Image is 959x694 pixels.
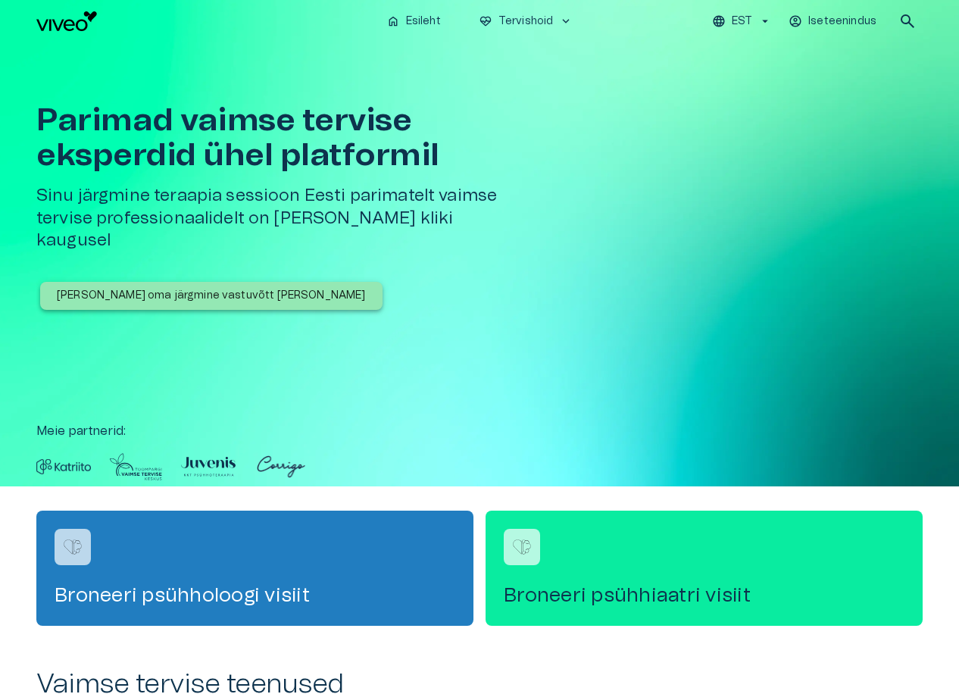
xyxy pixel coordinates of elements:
[498,14,554,30] p: Tervishoid
[55,583,455,608] h4: Broneeri psühholoogi visiit
[406,14,441,30] p: Esileht
[479,14,492,28] span: ecg_heart
[36,103,527,173] h1: Parimad vaimse tervise eksperdid ühel platformil
[486,511,923,626] a: Navigate to service booking
[786,11,880,33] button: Iseteenindus
[57,288,366,304] p: [PERSON_NAME] oma järgmine vastuvõtt [PERSON_NAME]
[710,11,774,33] button: EST
[61,536,84,558] img: Broneeri psühholoogi visiit logo
[254,452,308,481] img: Partner logo
[504,583,904,608] h4: Broneeri psühhiaatri visiit
[892,6,923,36] button: open search modal
[36,422,923,440] p: Meie partnerid :
[36,11,97,31] img: Viveo logo
[732,14,752,30] p: EST
[40,282,383,310] button: [PERSON_NAME] oma järgmine vastuvõtt [PERSON_NAME]
[380,11,448,33] button: homeEsileht
[898,12,917,30] span: search
[36,11,374,31] a: Navigate to homepage
[511,536,533,558] img: Broneeri psühhiaatri visiit logo
[181,452,236,481] img: Partner logo
[559,14,573,28] span: keyboard_arrow_down
[386,14,400,28] span: home
[473,11,579,33] button: ecg_heartTervishoidkeyboard_arrow_down
[36,185,527,252] h5: Sinu järgmine teraapia sessioon Eesti parimatelt vaimse tervise professionaalidelt on [PERSON_NAM...
[36,511,473,626] a: Navigate to service booking
[109,452,163,481] img: Partner logo
[36,452,91,481] img: Partner logo
[808,14,876,30] p: Iseteenindus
